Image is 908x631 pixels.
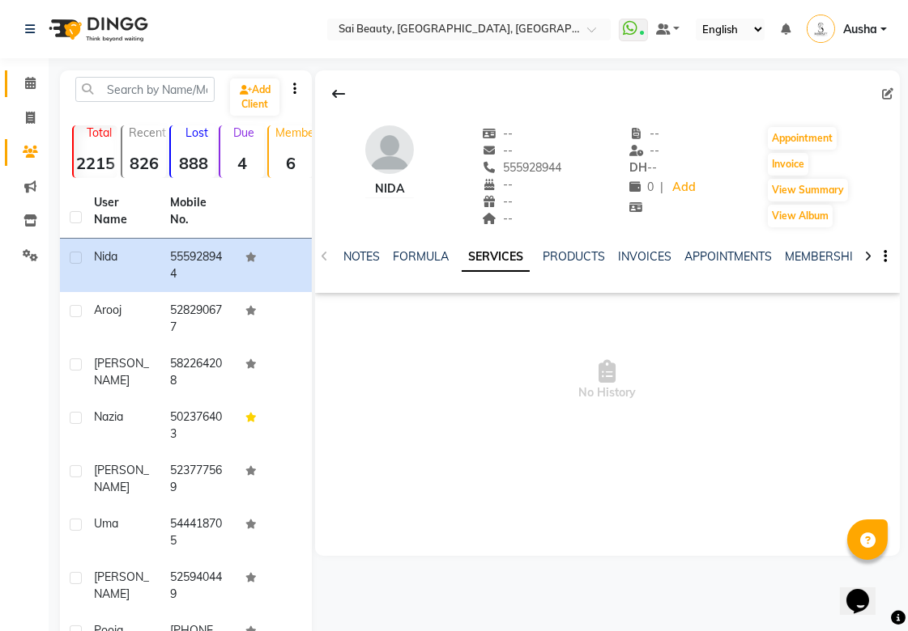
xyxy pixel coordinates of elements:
button: Appointment [768,127,837,150]
a: MEMBERSHIP [785,249,860,264]
span: -- [482,126,513,141]
td: 525940449 [160,559,237,612]
p: Recent [129,125,166,140]
img: logo [41,6,152,52]
span: [PERSON_NAME] [94,463,149,494]
a: Add [670,176,698,199]
td: 544418705 [160,506,237,559]
span: 555928944 [482,160,561,175]
strong: 4 [220,153,264,173]
p: Lost [177,125,215,140]
p: Member [275,125,313,140]
a: Add Client [230,78,279,116]
td: 528290677 [160,292,237,345]
span: -- [629,143,660,158]
span: Nida [94,249,117,264]
a: APPOINTMENTS [684,249,772,264]
span: 0 [629,180,654,194]
td: 555928944 [160,239,237,292]
span: [PERSON_NAME] [94,570,149,601]
strong: 6 [269,153,313,173]
input: Search by Name/Mobile/Email/Code [75,77,215,102]
strong: 826 [122,153,166,173]
td: 582264208 [160,345,237,399]
span: -- [629,126,660,141]
th: User Name [84,184,160,239]
span: Uma [94,516,118,531]
div: Back to Client [322,78,356,109]
td: 502376403 [160,399,237,452]
a: NOTES [343,249,380,264]
div: Nida [365,180,414,197]
a: FORMULA [393,249,449,264]
p: Total [80,125,117,140]
a: INVOICES [618,249,671,264]
span: Ausha [843,21,877,38]
p: Due [224,125,264,140]
img: avatar [365,125,414,174]
td: 523777569 [160,452,237,506]
strong: 888 [171,153,215,173]
a: SERVICES [462,243,530,272]
span: -- [629,160,657,175]
span: [PERSON_NAME] [94,356,149,387]
th: Mobile No. [160,184,237,239]
a: PRODUCTS [543,249,605,264]
button: View Album [768,205,833,227]
button: Invoice [768,153,808,176]
img: Ausha [807,15,835,43]
span: -- [482,194,513,209]
strong: 2215 [74,153,117,173]
span: Nazia [94,409,123,424]
span: Arooj [94,303,121,317]
iframe: chat widget [840,566,892,615]
button: View Summary [768,179,848,201]
span: -- [482,177,513,192]
span: -- [482,211,513,226]
span: No History [315,299,900,461]
span: -- [482,143,513,158]
span: DH [629,160,647,175]
span: | [660,179,663,196]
